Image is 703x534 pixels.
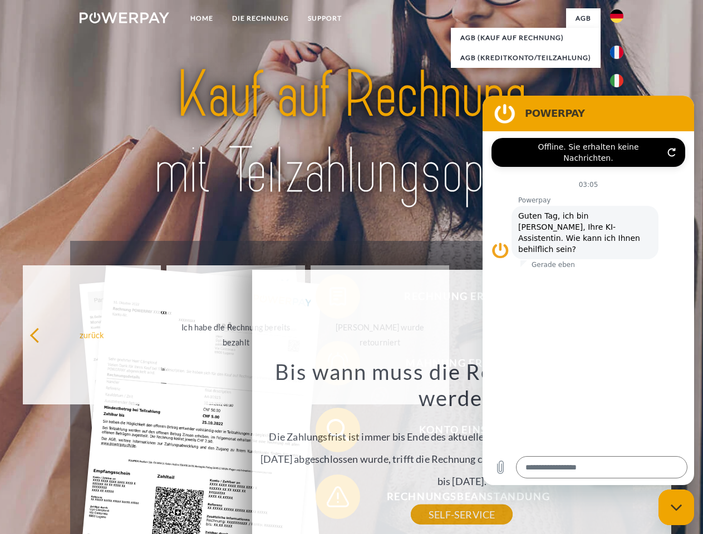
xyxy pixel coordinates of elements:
iframe: Messaging-Fenster [483,96,694,485]
img: de [610,9,623,23]
a: SELF-SERVICE [411,505,513,525]
div: Die Zahlungsfrist ist immer bis Ende des aktuellen Monats. Wenn die Bestellung z.B. am [DATE] abg... [259,358,665,515]
a: DIE RECHNUNG [223,8,298,28]
a: SUPPORT [298,8,351,28]
iframe: Schaltfläche zum Öffnen des Messaging-Fensters; Konversation läuft [658,489,694,525]
a: Home [181,8,223,28]
h3: Bis wann muss die Rechnung bezahlt werden? [259,358,665,412]
img: fr [610,46,623,59]
a: agb [566,8,601,28]
img: logo-powerpay-white.svg [80,12,169,23]
img: it [610,74,623,87]
a: AGB (Kreditkonto/Teilzahlung) [451,48,601,68]
a: AGB (Kauf auf Rechnung) [451,28,601,48]
div: Ich habe die Rechnung bereits bezahlt [173,320,298,350]
div: zurück [30,327,155,342]
img: title-powerpay_de.svg [106,53,597,213]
